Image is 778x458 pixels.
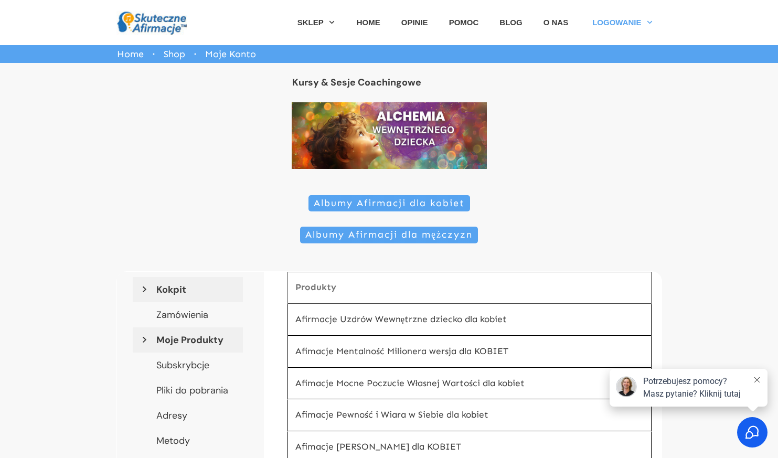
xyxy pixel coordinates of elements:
span: Moje Konto [205,46,256,62]
a: BLOG [499,15,522,30]
span: Albumy Afirmacji dla kobiet [314,198,465,209]
span: LOGOWANIE [592,15,641,30]
td: Afimacje Mocne Poczucie Własnej Wartości dla kobiet [287,368,652,400]
img: ALCHEMIA Wewnetrznego Dziecka (1170 x 400 px) [292,102,487,169]
a: LOGOWANIE [592,15,653,30]
a: POMOC [449,15,479,30]
a: Shop [164,46,185,62]
a: Pliki do pobrania [133,378,243,403]
td: Afimacje Pewność i Wiara w Siebie dla kobiet [287,399,652,431]
a: OPINIE [401,15,428,30]
a: Home [117,46,144,62]
td: Afimacje Mentalność Milionera wersja dla KOBIET [287,336,652,368]
a: Adresy [133,403,243,428]
span: Produkty [295,282,336,293]
span: Albumy Afirmacji dla mężczyzn [305,229,473,241]
a: Kursy & Sesje Coachingowe [292,76,421,89]
a: HOME [357,15,380,30]
span: Home [117,48,144,60]
a: Moje Produkty [133,327,243,353]
a: Albumy Afirmacji dla mężczyzn [300,227,478,243]
a: O NAS [543,15,569,30]
span: SKLEP [297,15,324,30]
a: SKLEP [297,15,336,30]
span: Shop [164,48,185,60]
a: Subskrybcje [133,353,243,378]
a: Zamówienia [133,302,243,327]
a: Kokpit [133,277,243,302]
a: Albumy Afirmacji dla kobiet [308,195,470,212]
td: Afirmacje Uzdrów Wewnętrzne dziecko dla kobiet [287,304,652,336]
